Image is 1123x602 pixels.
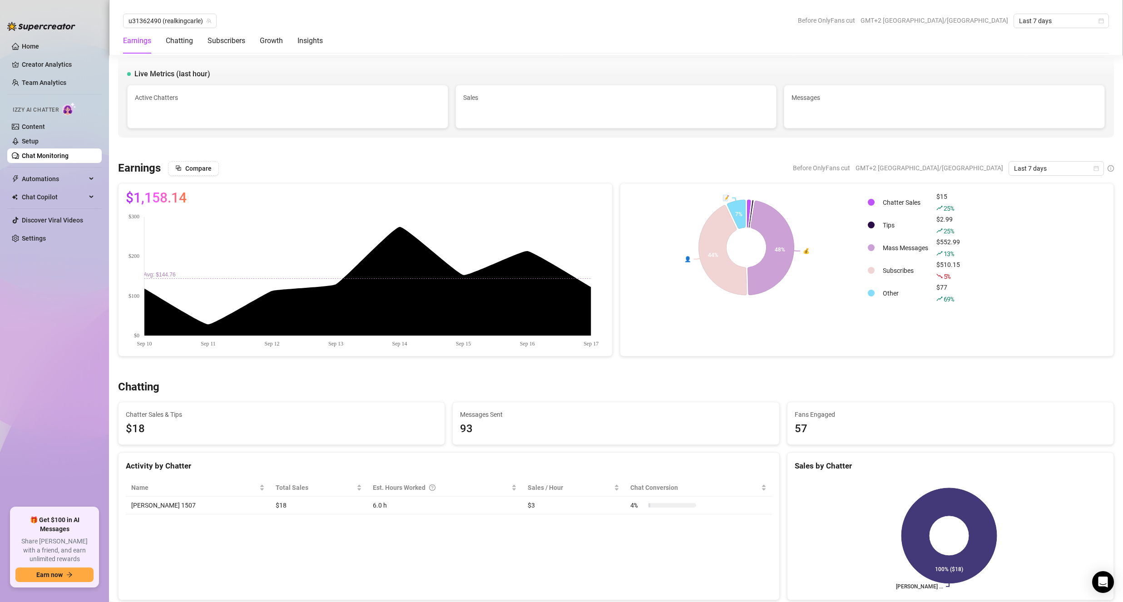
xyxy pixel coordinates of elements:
span: Last 7 days [1019,14,1103,28]
button: Compare [168,161,219,176]
h3: Earnings [118,161,161,176]
div: Chatting [166,35,193,46]
span: 13 % [944,249,954,258]
td: Tips [879,214,932,236]
div: $2.99 [936,214,960,236]
span: Sales / Hour [528,483,612,493]
div: 57 [795,420,1106,438]
a: Creator Analytics [22,57,94,72]
div: Sales by Chatter [795,460,1106,472]
td: Mass Messages [879,237,932,259]
span: rise [936,205,943,211]
text: 📝 [722,194,729,201]
span: info-circle [1108,165,1114,172]
span: Before OnlyFans cut [793,161,850,175]
span: fall [936,273,943,279]
span: Earn now [36,571,63,578]
text: 💰 [803,247,810,254]
span: block [175,165,182,171]
span: 69 % [944,295,954,303]
a: Setup [22,138,39,145]
a: Discover Viral Videos [22,217,83,224]
td: $3 [522,497,625,514]
span: Messages [792,93,1097,103]
td: $18 [270,497,367,514]
span: rise [936,296,943,302]
th: Total Sales [270,479,367,497]
button: Earn nowarrow-right [15,567,94,582]
div: $510.15 [936,260,960,281]
a: Settings [22,235,46,242]
span: Before OnlyFans cut [798,14,855,27]
div: Subscribers [208,35,245,46]
div: Est. Hours Worked [373,483,510,493]
span: Total Sales [276,483,355,493]
a: Team Analytics [22,79,66,86]
span: rise [936,250,943,257]
span: thunderbolt [12,175,19,183]
span: Live Metrics (last hour) [134,69,210,79]
span: $1,158.14 [126,191,187,205]
span: Automations [22,172,86,186]
a: Chat Monitoring [22,152,69,159]
span: GMT+2 [GEOGRAPHIC_DATA]/[GEOGRAPHIC_DATA] [861,14,1008,27]
span: 25 % [944,227,954,235]
img: AI Chatter [62,102,76,115]
span: Name [131,483,257,493]
span: Chatter Sales & Tips [126,410,437,419]
th: Name [126,479,270,497]
img: logo-BBDzfeDw.svg [7,22,75,31]
span: 🎁 Get $100 in AI Messages [15,516,94,533]
span: 4 % [630,500,645,510]
td: Other [879,282,932,304]
div: Growth [260,35,283,46]
span: 25 % [944,204,954,212]
span: Izzy AI Chatter [13,106,59,114]
div: $77 [936,282,960,304]
th: Sales / Hour [522,479,625,497]
td: [PERSON_NAME] 1507 [126,497,270,514]
text: 👤 [684,256,691,262]
span: calendar [1098,18,1104,24]
span: question-circle [429,483,435,493]
span: calendar [1093,166,1099,171]
span: arrow-right [66,572,73,578]
span: Sales [463,93,769,103]
div: Open Intercom Messenger [1092,571,1114,593]
div: Activity by Chatter [126,460,772,472]
div: Earnings [123,35,151,46]
span: Compare [185,165,212,172]
span: Fans Engaged [795,410,1106,419]
span: team [206,18,212,24]
span: Last 7 days [1014,162,1098,175]
th: Chat Conversion [625,479,772,497]
text: [PERSON_NAME] ... [896,583,943,590]
span: 5 % [944,272,950,281]
span: Share [PERSON_NAME] with a friend, and earn unlimited rewards [15,537,94,564]
span: $18 [126,420,437,438]
img: Chat Copilot [12,194,18,200]
td: 6.0 h [367,497,522,514]
span: Messages Sent [460,410,772,419]
td: Chatter Sales [879,192,932,213]
span: Chat Conversion [630,483,759,493]
h3: Chatting [118,380,159,395]
span: GMT+2 [GEOGRAPHIC_DATA]/[GEOGRAPHIC_DATA] [856,161,1003,175]
a: Home [22,43,39,50]
div: $15 [936,192,960,213]
div: 93 [460,420,772,438]
td: Subscribes [879,260,932,281]
span: Active Chatters [135,93,440,103]
div: $552.99 [936,237,960,259]
span: rise [936,227,943,234]
div: Insights [297,35,323,46]
span: u31362490 (realkingcarle) [129,14,211,28]
span: Chat Copilot [22,190,86,204]
a: Content [22,123,45,130]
